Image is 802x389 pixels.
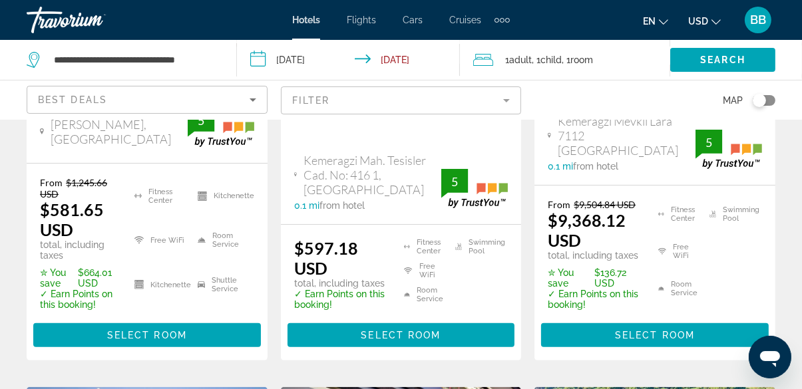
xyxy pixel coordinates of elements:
[294,278,388,289] p: total, including taxes
[27,3,160,37] a: Travorium
[541,326,769,341] a: Select Room
[700,55,745,65] span: Search
[319,200,365,211] span: from hotel
[107,330,187,340] span: Select Room
[723,91,743,110] span: Map
[40,177,63,188] span: From
[749,336,791,378] iframe: Кнопка запуска окна обмена сообщениями
[696,134,722,150] div: 5
[688,16,708,27] span: USD
[403,15,423,25] a: Cars
[281,86,522,115] button: Filter
[33,323,261,347] button: Select Room
[294,200,319,211] span: 0.1 mi
[532,51,562,69] span: , 1
[294,238,358,278] ins: $597.18 USD
[741,6,775,34] button: User Menu
[191,177,254,215] li: Kitchenette
[696,130,762,169] img: trustyou-badge.svg
[191,266,254,304] li: Shuttle Service
[40,267,118,289] p: $664.01 USD
[548,210,626,250] ins: $9,368.12 USD
[128,177,191,215] li: Fitness Center
[449,238,508,255] li: Swimming Pool
[38,92,256,108] mat-select: Sort by
[128,221,191,259] li: Free WiFi
[303,153,441,197] span: Kemeragzi Mah. Tesisler Cad. No: 416 1, [GEOGRAPHIC_DATA]
[548,199,570,210] span: From
[652,273,703,304] li: Room Service
[288,326,515,341] a: Select Room
[38,94,107,105] span: Best Deals
[643,11,668,31] button: Change language
[441,174,468,190] div: 5
[548,289,642,310] p: ✓ Earn Points on this booking!
[40,239,118,261] p: total, including taxes
[548,267,642,289] p: $136.72 USD
[441,169,508,208] img: trustyou-badge.svg
[703,199,762,229] li: Swimming Pool
[347,15,376,25] a: Flights
[670,48,775,72] button: Search
[643,16,656,27] span: en
[558,114,695,158] span: Kemeragzi Mevkii Lara 7112 [GEOGRAPHIC_DATA]
[548,161,573,172] span: 0.1 mi
[292,15,320,25] a: Hotels
[688,11,721,31] button: Change currency
[237,40,461,80] button: Check-in date: Dec 15, 2025 Check-out date: Dec 21, 2025
[128,266,191,304] li: Kitchenette
[574,199,636,210] del: $9,504.84 USD
[397,262,449,279] li: Free WiFi
[750,13,766,27] span: BB
[460,40,670,80] button: Travelers: 1 adult, 1 child
[40,199,104,239] ins: $581.65 USD
[540,55,562,65] span: Child
[548,267,590,289] span: ✮ You save
[652,199,703,229] li: Fitness Center
[40,267,75,289] span: ✮ You save
[40,289,118,310] p: ✓ Earn Points on this booking!
[397,286,449,303] li: Room Service
[188,108,254,147] img: trustyou-badge.svg
[509,55,532,65] span: Adult
[188,112,214,128] div: 5
[562,51,593,69] span: , 1
[495,9,510,31] button: Extra navigation items
[191,221,254,259] li: Room Service
[288,323,515,347] button: Select Room
[743,94,775,106] button: Toggle map
[652,236,703,267] li: Free WiFi
[541,323,769,347] button: Select Room
[51,117,187,146] span: [PERSON_NAME], [GEOGRAPHIC_DATA]
[548,250,642,261] p: total, including taxes
[40,177,107,199] del: $1,245.66 USD
[33,326,261,341] a: Select Room
[505,51,532,69] span: 1
[449,15,481,25] a: Cruises
[294,289,388,310] p: ✓ Earn Points on this booking!
[570,55,593,65] span: Room
[615,330,695,340] span: Select Room
[397,238,449,255] li: Fitness Center
[573,161,618,172] span: from hotel
[361,330,441,340] span: Select Room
